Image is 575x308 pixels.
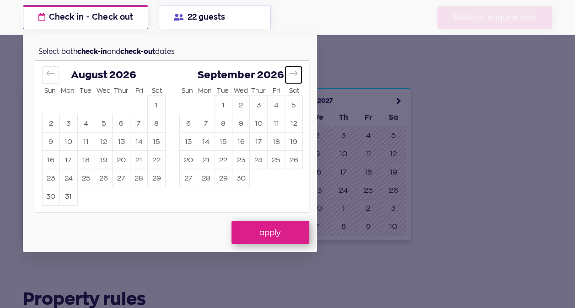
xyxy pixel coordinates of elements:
td: Choose Monday, August 31, 2026 as your start date. [60,187,77,206]
button: 21 [130,151,147,169]
td: Choose Tuesday, August 11, 2026 as your start date. [77,133,95,151]
td: Choose Thursday, September 3, 2026 as your start date. [250,96,267,114]
button: 14 [197,133,214,151]
button: 5 [285,96,302,114]
td: Choose Monday, September 7, 2026 as your start date. [197,114,215,133]
button: 6 [113,115,129,133]
span: 2026 [257,68,284,81]
td: Choose Tuesday, August 18, 2026 as your start date. [77,151,95,169]
td: Choose Saturday, September 12, 2026 as your start date. [285,114,302,133]
div: Select both and dates [35,46,309,57]
button: 10 [60,133,77,151]
td: Choose Friday, September 4, 2026 as your start date. [267,96,285,114]
button: 30 [43,188,59,206]
button: 22 [148,151,165,169]
button: 11 [268,115,285,133]
td: Choose Thursday, September 24, 2026 as your start date. [250,151,267,169]
td: Choose Monday, August 17, 2026 as your start date. [60,151,77,169]
button: 17 [60,151,77,169]
td: Choose Monday, August 24, 2026 as your start date. [60,169,77,187]
td: Choose Thursday, September 17, 2026 as your start date. [250,133,267,151]
td: Choose Saturday, August 15, 2026 as your start date. [148,133,165,151]
button: apply [231,221,309,244]
td: Choose Wednesday, August 26, 2026 as your start date. [95,169,113,187]
button: 13 [180,133,197,151]
td: Choose Saturday, August 8, 2026 as your start date. [148,114,165,133]
td: Choose Sunday, September 6, 2026 as your start date. [179,114,197,133]
button: 6 [180,115,197,133]
td: Choose Monday, September 21, 2026 as your start date. [197,151,215,169]
span: August [71,68,107,81]
button: 16 [232,133,249,151]
button: 29 [215,170,232,187]
button: 26 [285,151,302,169]
button: 14 [130,133,147,151]
button: 2 [43,115,59,133]
button: 7 [197,115,214,133]
button: 8 [148,115,165,133]
td: Choose Sunday, September 13, 2026 as your start date. [179,133,197,151]
td: Choose Saturday, August 22, 2026 as your start date. [148,151,165,169]
button: 21 [197,151,214,169]
button: 28 [130,170,147,187]
button: 13 [113,133,129,151]
button: 10 [250,115,267,133]
button: 28 [197,170,214,187]
span: Check in [49,12,84,22]
button: 4 [268,96,285,114]
button: 20 [113,151,129,169]
button: Move backward to switch to the previous month. [42,66,59,83]
button: 15 [148,133,165,151]
td: Choose Thursday, August 27, 2026 as your start date. [113,169,130,187]
td: Choose Sunday, September 27, 2026 as your start date. [179,169,197,187]
button: 19 [285,133,302,151]
td: Choose Saturday, September 19, 2026 as your start date. [285,133,302,151]
button: 3 [250,96,267,114]
td: Choose Friday, August 14, 2026 as your start date. [130,133,147,151]
button: 22 guests [159,5,271,29]
td: Choose Wednesday, September 9, 2026 as your start date. [232,114,250,133]
td: Choose Friday, August 21, 2026 as your start date. [130,151,147,169]
td: Choose Tuesday, September 22, 2026 as your start date. [215,151,232,169]
td: Choose Wednesday, September 30, 2026 as your start date. [232,169,250,187]
td: Choose Wednesday, August 12, 2026 as your start date. [95,133,113,151]
span: 2026 [109,68,136,81]
button: 20 [180,151,197,169]
td: Choose Friday, August 28, 2026 as your start date. [130,169,147,187]
td: Choose Tuesday, August 4, 2026 as your start date. [77,114,95,133]
td: Choose Sunday, August 23, 2026 as your start date. [42,169,59,187]
button: 24 [250,151,267,169]
td: Choose Wednesday, September 16, 2026 as your start date. [232,133,250,151]
button: 24 [60,170,77,187]
td: Choose Thursday, August 13, 2026 as your start date. [113,133,130,151]
td: Choose Friday, August 7, 2026 as your start date. [130,114,147,133]
td: Choose Tuesday, September 8, 2026 as your start date. [215,114,232,133]
button: 2 [232,96,249,114]
td: Choose Tuesday, September 1, 2026 as your start date. [215,96,232,114]
td: Choose Monday, September 28, 2026 as your start date. [197,169,215,187]
td: Choose Sunday, August 9, 2026 as your start date. [42,133,59,151]
td: Choose Friday, September 11, 2026 as your start date. [267,114,285,133]
button: 12 [285,115,302,133]
button: 25 [78,170,95,187]
button: 25 [268,151,285,169]
button: 29 [148,170,165,187]
td: Choose Friday, September 18, 2026 as your start date. [267,133,285,151]
td: Choose Monday, September 14, 2026 as your start date. [197,133,215,151]
td: Choose Tuesday, September 15, 2026 as your start date. [215,133,232,151]
button: Check in - Check out [23,5,148,29]
button: 22 [215,151,232,169]
button: 4 [78,115,95,133]
button: 9 [232,115,249,133]
td: Choose Saturday, September 26, 2026 as your start date. [285,151,302,169]
td: Choose Sunday, August 2, 2026 as your start date. [42,114,59,133]
button: 18 [268,133,285,151]
td: Choose Friday, September 25, 2026 as your start date. [267,151,285,169]
button: 5 [95,115,112,133]
button: 3 [60,115,77,133]
td: Choose Sunday, August 30, 2026 as your start date. [42,187,59,206]
button: 9 [43,133,59,151]
td: Choose Saturday, August 29, 2026 as your start date. [148,169,165,187]
button: 23 [43,170,59,187]
td: Choose Tuesday, August 25, 2026 as your start date. [77,169,95,187]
